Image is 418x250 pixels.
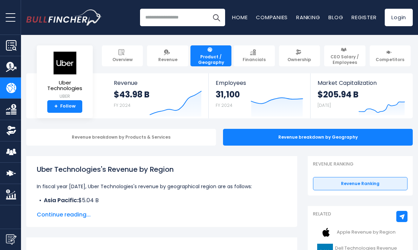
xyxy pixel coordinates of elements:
span: Competitors [376,57,404,62]
span: Revenue [114,80,202,86]
a: Market Capitalization $205.94 B [DATE] [311,73,412,118]
div: Revenue breakdown by Products & Services [26,129,216,146]
a: Financials [234,45,274,66]
span: Overview [112,57,133,62]
p: Revenue Ranking [313,161,407,167]
p: Related [313,211,407,217]
li: $12.53 B [37,205,287,213]
span: Revenue [158,57,177,62]
a: Companies [256,14,288,21]
a: CEO Salary / Employees [324,45,365,66]
small: [DATE] [318,102,331,108]
a: Revenue $43.98 B FY 2024 [107,73,209,118]
a: Home [232,14,248,21]
a: Blog [328,14,343,21]
p: In fiscal year [DATE], Uber Technologies's revenue by geographical region are as follows: [37,182,287,191]
a: Uber Technologies UBER [42,51,88,100]
span: Product / Geography [194,54,228,65]
img: Ownership [6,125,16,136]
a: Apple Revenue by Region [313,223,407,242]
b: EMEA: [44,205,60,213]
strong: 31,100 [216,89,240,100]
li: $5.04 B [37,196,287,205]
div: Revenue breakdown by Geography [223,129,413,146]
a: Overview [102,45,143,66]
small: FY 2024 [114,102,131,108]
span: Market Capitalization [318,80,405,86]
small: FY 2024 [216,102,232,108]
a: Register [351,14,376,21]
b: Asia Pacific: [44,196,78,204]
a: Go to homepage [26,9,102,25]
a: Product / Geography [190,45,231,66]
a: Employees 31,100 FY 2024 [209,73,310,118]
span: Uber Technologies [42,80,87,91]
img: AAPL logo [317,225,335,240]
strong: $205.94 B [318,89,358,100]
span: Financials [243,57,266,62]
span: Apple Revenue by Region [337,229,396,235]
span: Ownership [287,57,311,62]
button: Search [208,9,225,26]
span: Continue reading... [37,211,287,219]
strong: $43.98 B [114,89,149,100]
img: Bullfincher logo [26,9,102,25]
a: Login [385,9,413,26]
a: +Follow [47,100,82,113]
a: Ranking [296,14,320,21]
a: Ownership [279,45,320,66]
span: CEO Salary / Employees [327,54,362,65]
small: UBER [42,93,87,100]
strong: + [54,103,58,110]
span: Employees [216,80,303,86]
h1: Uber Technologies's Revenue by Region [37,164,287,175]
a: Competitors [370,45,411,66]
a: Revenue [147,45,188,66]
a: Revenue Ranking [313,177,407,190]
